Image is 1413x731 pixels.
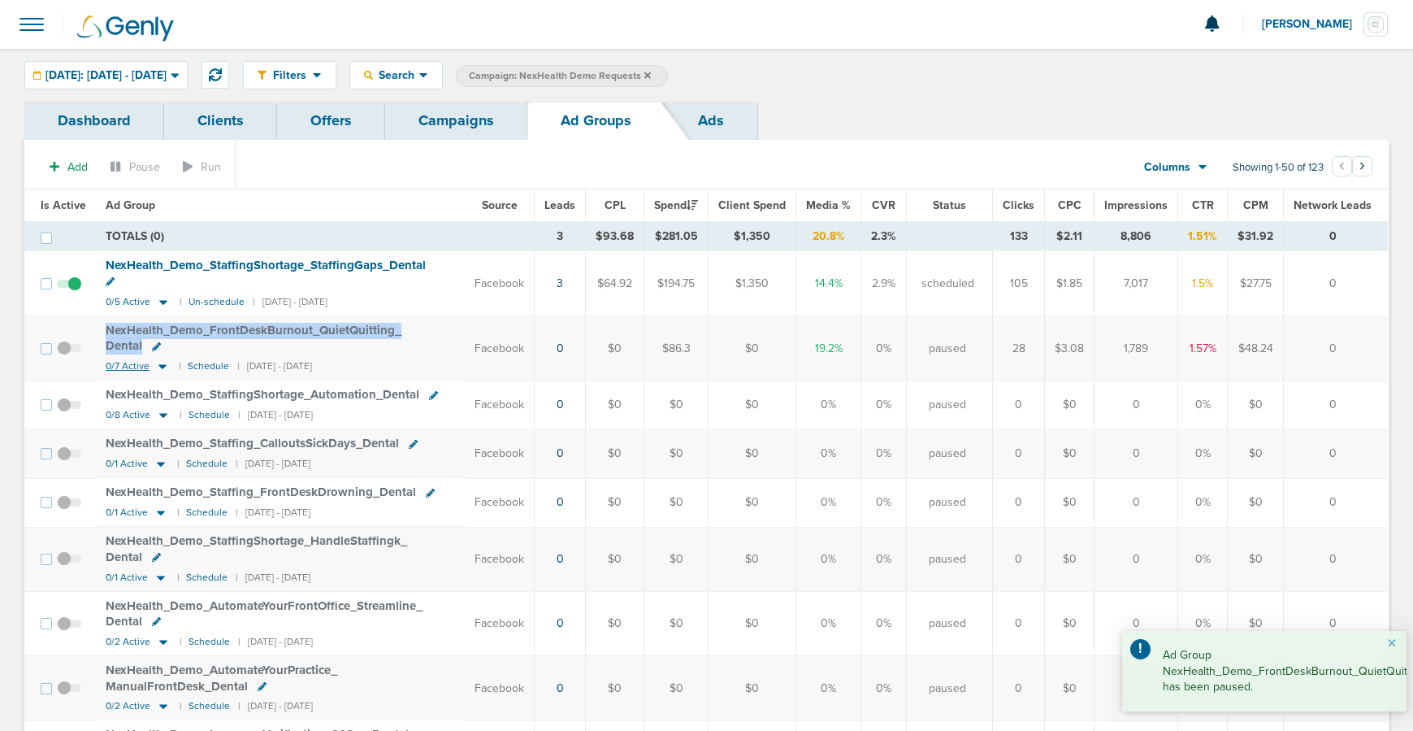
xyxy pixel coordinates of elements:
small: | [DATE] - [DATE] [237,360,312,372]
td: $0 [586,656,644,720]
small: Schedule [186,507,228,519]
td: Facebook [465,478,535,527]
small: | [179,360,180,372]
span: Spend [654,198,698,212]
td: $27.75 [1228,251,1284,316]
td: Facebook [465,251,535,316]
span: CPM [1243,198,1268,212]
td: Facebook [465,429,535,478]
td: $0 [586,381,644,429]
span: Network Leads [1294,198,1372,212]
td: 0% [1178,478,1228,527]
small: Schedule [188,360,229,372]
span: CTR [1192,198,1214,212]
td: Facebook [465,381,535,429]
td: 0% [796,592,861,656]
td: 0 [1284,429,1389,478]
td: $0 [644,381,709,429]
a: 0 [557,446,564,460]
a: Ad Groups [527,102,665,140]
td: 0% [796,656,861,720]
small: Schedule [186,458,228,470]
td: 0 [1284,316,1389,381]
td: 0% [861,527,907,591]
td: $64.92 [586,251,644,316]
small: | [DATE] - [DATE] [238,636,313,648]
span: Search [373,68,419,82]
td: 0% [1178,527,1228,591]
td: 0% [796,429,861,478]
td: $0 [1045,381,1094,429]
td: $281.05 [644,222,709,251]
td: $0 [1228,478,1284,527]
td: $86.3 [644,316,709,381]
td: $0 [644,429,709,478]
span: Source [482,198,518,212]
img: Genly [77,15,174,41]
td: 0% [796,527,861,591]
a: 0 [557,398,564,411]
td: $1,350 [709,222,796,251]
a: Offers [277,102,385,140]
span: Leads [544,198,575,212]
td: $0 [1045,527,1094,591]
td: $0 [586,478,644,527]
td: 1.5% [1178,251,1228,316]
span: Add [67,160,88,174]
td: $0 [709,478,796,527]
td: 0 [1284,527,1389,591]
span: NexHealth_ Demo_ AutomateYourPractice_ ManualFrontDesk_ Dental [106,663,337,694]
td: 1,789 [1094,316,1178,381]
td: 14.4% [796,251,861,316]
td: 7,017 [1094,251,1178,316]
td: $48.24 [1228,316,1284,381]
span: 0/5 Active [106,296,150,308]
small: | [177,458,178,470]
td: 19.2% [796,316,861,381]
small: Schedule [189,636,230,648]
td: $0 [586,316,644,381]
span: Filters [267,68,313,82]
td: $0 [586,592,644,656]
span: 0/1 Active [106,507,148,519]
td: 0% [796,478,861,527]
td: 0 [993,656,1045,720]
td: 20.8% [796,222,861,251]
td: $0 [644,656,709,720]
span: CPC [1058,198,1081,212]
span: paused [929,446,966,462]
span: NexHealth_ Demo_ Staffing_ FrontDeskDrowning_ Dental [106,485,416,499]
a: 3 [557,276,563,290]
td: 0% [861,478,907,527]
td: 0 [993,429,1045,478]
small: Schedule [189,700,230,712]
td: 0 [1094,592,1178,656]
small: Schedule [189,409,230,421]
small: | [DATE] - [DATE] [236,572,310,584]
a: Ads [665,102,757,140]
a: 0 [557,495,564,509]
td: 2.9% [861,251,907,316]
td: $31.92 [1228,222,1284,251]
span: Columns [1144,159,1190,176]
td: 0% [1178,429,1228,478]
td: 0% [1178,592,1228,656]
td: 0 [1284,381,1389,429]
td: $2.11 [1045,222,1094,251]
td: $0 [709,429,796,478]
td: 0 [993,592,1045,656]
td: $3.08 [1045,316,1094,381]
td: $0 [586,527,644,591]
td: 0 [1094,656,1178,720]
small: | [DATE] - [DATE] [238,700,313,712]
small: | [DATE] - [DATE] [236,458,310,470]
td: 28 [993,316,1045,381]
td: 0% [861,656,907,720]
span: Is Active [41,198,86,212]
span: paused [929,551,966,568]
td: Facebook [465,656,535,720]
span: paused [929,494,966,511]
span: Status [933,198,966,212]
small: | [DATE] - [DATE] [253,296,327,308]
